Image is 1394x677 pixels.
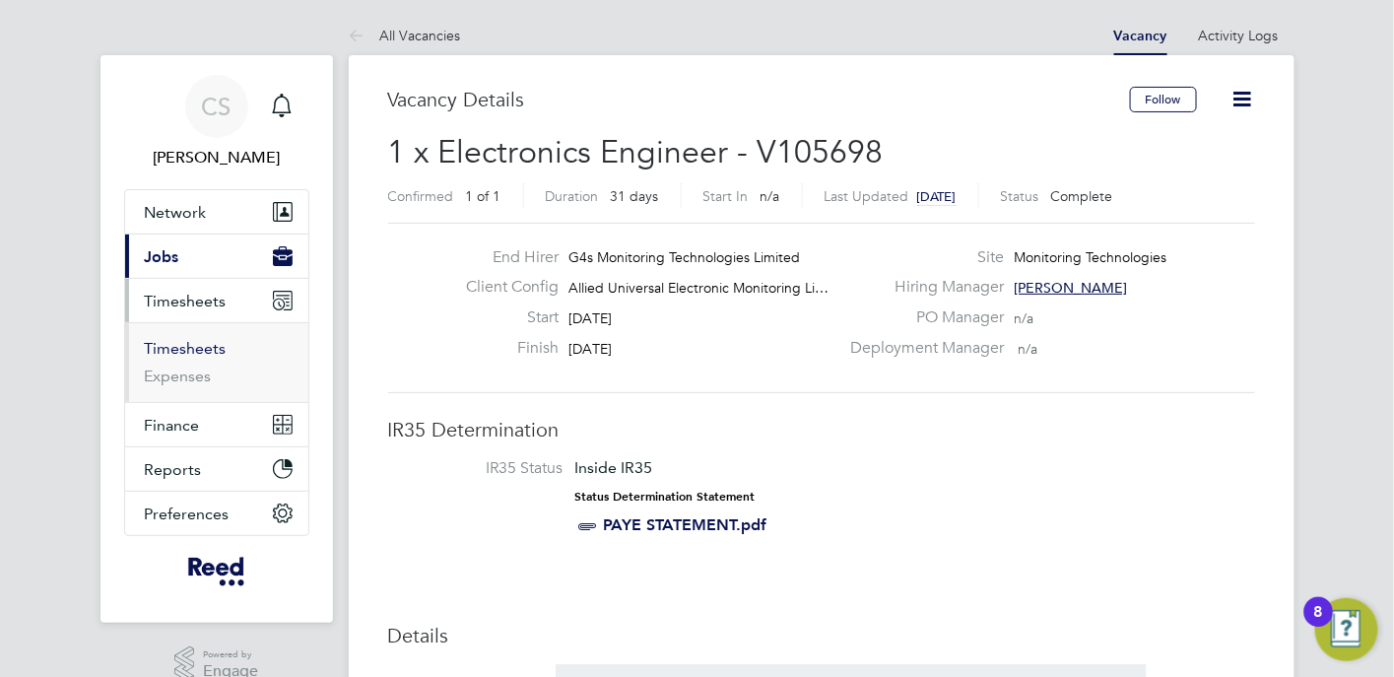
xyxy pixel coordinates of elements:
span: Reports [145,460,202,479]
span: Clare Smith [124,146,309,169]
label: Confirmed [388,187,454,205]
span: Monitoring Technologies [1014,248,1166,266]
a: All Vacancies [349,27,461,44]
button: Jobs [125,235,308,278]
label: Client Config [450,277,559,298]
button: Timesheets [125,279,308,322]
span: [DATE] [917,188,957,205]
label: IR35 Status [408,458,564,479]
label: Deployment Manager [838,338,1004,359]
h3: IR35 Determination [388,417,1255,442]
label: Site [838,247,1004,268]
span: 1 of 1 [466,187,501,205]
span: Jobs [145,247,179,266]
label: Last Updated [825,187,909,205]
label: Status [1001,187,1039,205]
a: Expenses [145,367,212,385]
img: freesy-logo-retina.png [188,556,244,587]
span: [DATE] [568,309,612,327]
button: Preferences [125,492,308,535]
div: 8 [1314,612,1323,638]
label: Duration [546,187,599,205]
label: Hiring Manager [838,277,1004,298]
span: 31 days [611,187,659,205]
span: Powered by [203,646,258,663]
span: Network [145,203,207,222]
label: PO Manager [838,307,1004,328]
span: Timesheets [145,292,227,310]
span: G4s Monitoring Technologies Limited [568,248,800,266]
button: Network [125,190,308,234]
label: Start In [703,187,749,205]
span: Preferences [145,505,230,523]
label: End Hirer [450,247,559,268]
span: Finance [145,416,200,435]
a: Go to home page [124,556,309,587]
nav: Main navigation [100,55,333,623]
h3: Details [388,623,1255,648]
button: Follow [1130,87,1197,112]
span: [PERSON_NAME] [1014,279,1127,297]
span: Inside IR35 [575,458,653,477]
label: Start [450,307,559,328]
div: Timesheets [125,322,308,402]
a: Timesheets [145,339,227,358]
span: CS [202,94,232,119]
a: CS[PERSON_NAME] [124,75,309,169]
span: n/a [1018,340,1037,358]
span: Allied Universal Electronic Monitoring Li… [568,279,829,297]
label: Finish [450,338,559,359]
span: 1 x Electronics Engineer - V105698 [388,133,884,171]
h3: Vacancy Details [388,87,1130,112]
strong: Status Determination Statement [575,490,756,504]
span: n/a [1014,309,1033,327]
a: Vacancy [1114,28,1167,44]
span: [DATE] [568,340,612,358]
a: PAYE STATEMENT.pdf [604,515,767,534]
a: Activity Logs [1199,27,1279,44]
button: Finance [125,403,308,446]
button: Open Resource Center, 8 new notifications [1315,598,1378,661]
span: Complete [1051,187,1113,205]
button: Reports [125,447,308,491]
span: n/a [761,187,780,205]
